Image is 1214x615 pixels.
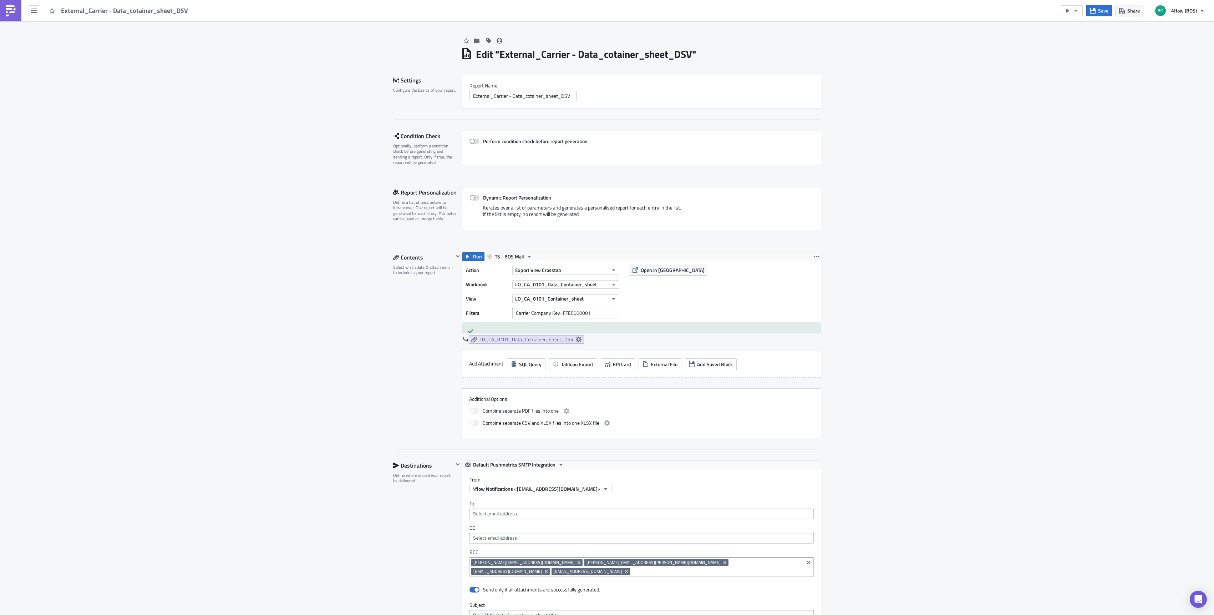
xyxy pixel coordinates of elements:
div: Condition Check [393,131,462,141]
span: 4flow (BOS) [1171,7,1197,14]
span: [PERSON_NAME][EMAIL_ADDRESS][PERSON_NAME][DOMAIN_NAME] [586,560,721,565]
div: Configure the basics of your report. [393,87,457,93]
label: Action [466,265,509,276]
div: Define where should your report be delivered. [393,473,453,484]
button: Remove Tag [624,568,630,575]
button: Add Saved Block [685,358,737,370]
div: Open Intercom Messenger [1190,591,1207,608]
label: From [469,477,821,483]
span: Tableau Export [561,361,593,368]
span: [PERSON_NAME][EMAIL_ADDRESS][DOMAIN_NAME] [473,560,575,565]
label: Report Nam﻿e [469,82,814,89]
span: Share [1127,7,1140,14]
span: SQL Query [519,361,542,368]
span: External_Carrier - Data_cotainer_sheet_DSV [61,6,189,15]
div: Report Personalization [393,187,462,198]
button: 4flow Notifications <[EMAIL_ADDRESS][DOMAIN_NAME]> [469,485,611,493]
div: Select which data & attachment to include in your report. [393,264,453,276]
button: Share [1116,5,1143,16]
span: Default Pushmetrics SMTP Integration [473,460,555,469]
button: LO_CA_0101_Data_Container_sheet [512,280,619,289]
button: Remove Tag [722,559,728,566]
label: View [466,293,509,304]
span: Combine separate PDF files into one [483,407,559,415]
span: LO_CA_0101_Data_Container_sheet_DSV [479,336,573,343]
span: Add Saved Block [697,361,733,368]
span: 4flow Notifications <[EMAIL_ADDRESS][DOMAIN_NAME]> [472,485,600,493]
span: KPI Card [613,361,631,368]
button: Hide content [453,252,462,261]
label: Workbook [466,279,509,290]
input: Select em ail add ress [471,535,811,542]
span: LO_CA_0101_Data_Container_sheet [515,281,597,288]
button: Open in [GEOGRAPHIC_DATA] [630,265,707,276]
img: Avatar [1154,5,1167,17]
span: Combine separate CSV and XLSX files into one XLSX file [483,419,599,427]
label: To [469,500,814,507]
button: Clear selected items [804,558,813,567]
button: Tableau Export [549,358,597,370]
label: Filters [466,308,509,318]
strong: Perform condition check before report generation [483,137,588,145]
span: Run [473,252,482,261]
div: Define a list of parameters to iterate over. One report will be generated for each entry. Attribu... [393,200,457,222]
strong: Dynamic Report Personalization [483,194,551,201]
button: LO_CA_0101_Container_sheet [512,294,619,303]
label: BCC [469,549,814,555]
div: Settings [393,75,462,86]
label: Add Attachment [469,358,503,369]
button: Remove Tag [576,559,583,566]
label: Subject [469,602,814,608]
label: CC [469,525,814,531]
button: Run [462,252,484,261]
span: TS - BOS Mail [495,252,524,261]
div: Contents [393,252,453,263]
button: Hide content [453,460,462,469]
span: [EMAIL_ADDRESS][DOMAIN_NAME] [473,569,542,574]
span: [EMAIL_ADDRESS][DOMAIN_NAME] [554,569,622,574]
button: KPI Card [601,358,635,370]
div: Destinations [393,460,453,471]
button: Default Pushmetrics SMTP Integration [462,460,566,469]
span: External File [651,361,677,368]
img: PushMetrics [5,5,16,16]
span: Export View Crosstab [515,266,561,274]
div: Iterates over a list of parameters and generates a personalised report for each entry in the list... [469,205,814,223]
label: Additional Options [469,396,814,402]
button: TS - BOS Mail [484,252,535,261]
button: 4flow (BOS) [1151,3,1209,19]
span: Open in [GEOGRAPHIC_DATA] [641,266,705,274]
button: SQL Query [507,358,545,370]
button: Remove Tag [543,568,550,575]
span: LO_CA_0101_Container_sheet [515,295,584,302]
div: Send only if all attachments are successfully generated. [483,586,600,593]
input: Filter1=Value1&... [512,308,619,318]
h1: Edit " External_Carrier - Data_cotainer_sheet_DSV " [476,48,696,61]
a: LO_CA_0101_Data_Container_sheet_DSV [469,335,584,344]
div: Optionally, perform a condition check before generating and sending a report. Only if true, the r... [393,143,457,165]
input: Select em ail add ress [471,510,811,518]
button: External File [639,358,681,370]
span: Save [1098,7,1108,14]
button: Export View Crosstab [512,266,619,274]
button: Save [1086,5,1112,16]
